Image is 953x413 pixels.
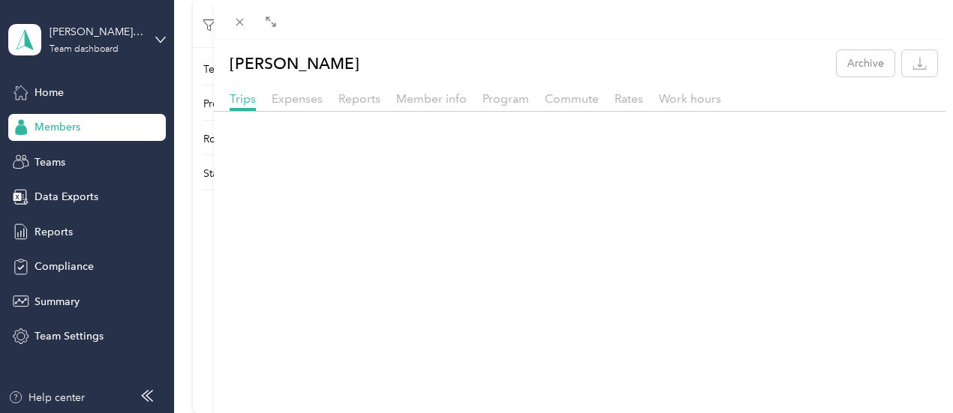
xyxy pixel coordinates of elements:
span: Member info [396,91,467,106]
span: Reports [338,91,380,106]
span: Expenses [272,91,323,106]
p: [PERSON_NAME] [230,50,359,76]
span: Program [483,91,529,106]
button: Archive [837,50,894,76]
span: Trips [230,91,256,106]
span: Rates [615,91,643,106]
span: Work hours [659,91,721,106]
iframe: Everlance-gr Chat Button Frame [869,329,953,413]
span: Commute [545,91,599,106]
